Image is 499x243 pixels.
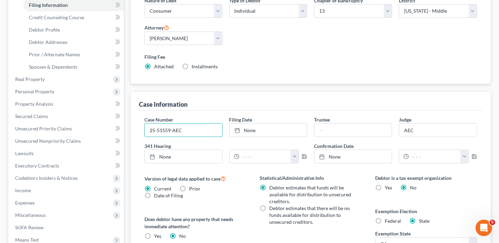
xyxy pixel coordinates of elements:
[154,63,174,69] span: Attached
[29,2,68,8] span: Filing Information
[154,186,171,192] span: Current
[375,208,477,215] label: Exemption Election
[10,135,124,147] a: Unsecured Nonpriority Claims
[10,110,124,123] a: Secured Claims
[189,186,200,192] span: Prior
[15,150,34,156] span: Lawsuits
[144,116,173,123] label: Case Number
[141,142,311,150] label: 341 Hearing
[410,185,416,190] span: No
[399,116,411,123] label: Judge
[10,98,124,110] a: Property Analysis
[476,220,492,236] iframe: Intercom live chat
[23,36,124,48] a: Debtor Addresses
[15,200,35,206] span: Expenses
[270,185,351,204] span: Debtor estimates that funds will be available for distribution to unsecured creditors.
[15,175,78,181] span: Codebtors Insiders & Notices
[144,23,169,32] label: Attorney
[15,237,39,243] span: Means Test
[145,124,222,137] input: Enter case number...
[260,174,362,182] label: Statistical/Administrative Info
[154,233,161,239] span: Yes
[139,100,187,108] div: Case Information
[314,116,330,123] label: Trustee
[230,124,307,137] a: None
[15,212,46,218] span: Miscellaneous
[375,174,477,182] label: Debtor is a tax exempt organization
[229,116,252,123] label: Filing Date
[15,187,31,193] span: Income
[399,124,477,137] input: --
[15,163,59,169] span: Executory Contracts
[409,150,460,163] input: -- : --
[29,39,67,45] span: Debtor Addresses
[23,61,124,73] a: Spouses & Dependents
[23,11,124,24] a: Credit Counseling Course
[375,230,411,237] label: Exemption State
[29,27,60,33] span: Debtor Profile
[29,51,80,57] span: Prior / Alternate Names
[385,185,392,190] span: Yes
[154,193,183,198] span: Date of Filing
[270,205,350,225] span: Debtor estimates that there will be no funds available for distribution to unsecured creditors.
[144,53,477,60] label: Filing Fee
[23,48,124,61] a: Prior / Alternate Names
[10,147,124,160] a: Lawsuits
[314,150,392,163] a: None
[15,101,53,107] span: Property Analysis
[385,218,401,224] span: Federal
[144,216,246,230] label: Does debtor have any property that needs immediate attention?
[15,76,45,82] span: Real Property
[23,24,124,36] a: Debtor Profile
[15,126,72,131] span: Unsecured Priority Claims
[314,124,392,137] input: --
[29,64,77,70] span: Spouses & Dependents
[10,221,124,234] a: SOFA Review
[15,138,81,144] span: Unsecured Nonpriority Claims
[15,89,54,94] span: Personal Property
[144,174,246,183] label: Version of legal data applied to case
[419,218,430,224] span: State
[15,224,44,230] span: SOFA Review
[29,14,84,20] span: Credit Counseling Course
[490,220,495,225] span: 5
[145,150,222,163] a: None
[10,160,124,172] a: Executory Contracts
[192,63,218,69] span: Installments
[179,233,186,239] span: No
[10,123,124,135] a: Unsecured Priority Claims
[239,150,291,163] input: -- : --
[15,113,48,119] span: Secured Claims
[311,142,480,150] label: Confirmation Date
